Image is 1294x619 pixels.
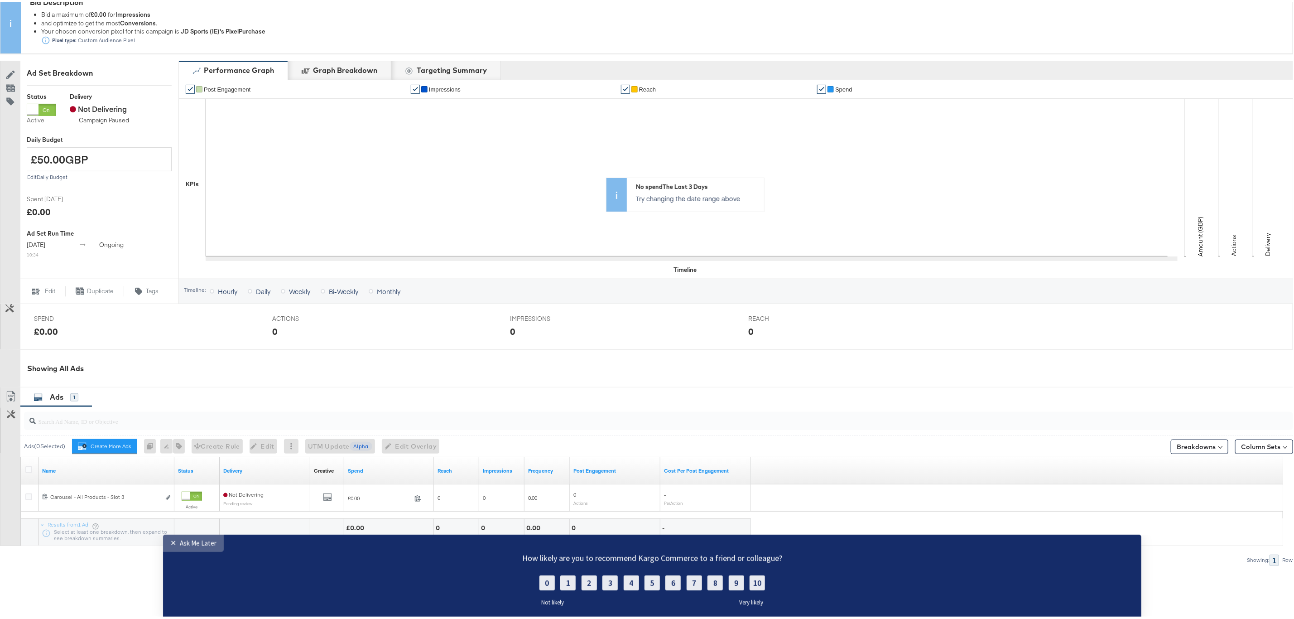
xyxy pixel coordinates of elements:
a: ✔ [817,82,826,92]
label: 2 [582,41,597,56]
span: Tags [146,285,159,293]
div: Performance Graph [204,63,274,73]
div: 0 [436,522,443,530]
span: £0.00 [348,493,411,499]
div: Status [27,90,56,99]
span: ACTIONS [272,312,340,321]
span: [DATE] [27,238,45,247]
div: 1 [70,391,78,399]
sub: 10:34 [27,249,38,256]
span: Ads [50,390,63,399]
span: Duplicate [87,285,114,293]
span: 0 [483,492,486,499]
div: Custom Audience Pixel [50,35,135,41]
div: Edit Daily Budget [27,172,172,178]
p: Try changing the date range above [636,192,760,201]
span: - [664,489,666,496]
label: Daily Budget [27,133,172,142]
div: Timeline: [183,285,206,291]
label: 6 [665,41,681,56]
div: £0.00 [346,522,367,530]
span: Hourly [218,285,237,294]
span: 0 [438,492,440,499]
div: How likely are you to recommend Kargo Commerce to a friend or colleague? [494,18,811,29]
label: 1 [560,41,576,56]
div: Creative [314,465,334,472]
div: Your chosen conversion pixel for this campaign is [41,25,1288,43]
sub: Per Action [664,498,683,503]
span: SPEND [34,312,102,321]
strong: Impressions [115,9,150,17]
a: The number of times your ad was served. On mobile apps an ad is counted as served the first time ... [483,465,521,472]
div: 0 [481,522,488,530]
div: Showing All Ads [27,361,1293,372]
button: Breakdowns [1171,437,1228,452]
div: Carousel - All Products - Slot 3 [50,491,160,498]
div: 0.00 [526,522,543,530]
span: REACH [748,312,816,321]
input: Search Ad Name, ID or Objective [36,406,1173,424]
span: Edit [45,285,55,293]
label: 7 [687,41,702,56]
a: Shows the current state of your Ad. [178,465,216,472]
strong: Conversions [120,17,156,25]
div: £0.00 [27,203,51,216]
sub: Pending review [223,498,252,504]
a: Ad Name. [42,465,171,472]
label: Very likely [739,64,770,72]
span: Impressions [429,84,461,91]
span: Not Delivering [70,102,127,111]
button: Create More Ads [72,437,137,451]
label: 10 [750,41,765,56]
a: Shows the creative associated with your ad. [314,465,334,472]
span: Daily [256,285,270,294]
button: Duplicate [65,284,124,295]
div: Ask Me Later [180,4,216,13]
a: The number of actions related to your Page's posts as a result of your ad. [573,465,657,472]
span: Weekly [289,285,310,294]
div: Bid a maximum of for [41,9,1288,17]
sub: Actions [573,498,588,503]
div: Ads ( 0 Selected) [24,440,65,448]
span: Monthly [377,285,400,294]
div: ✕ [170,4,180,13]
div: Graph Breakdown [313,63,377,73]
div: 0 [572,522,578,530]
label: Active [182,502,202,508]
strong: £0.00 [91,9,106,17]
button: Tags [124,284,169,295]
a: The number of people your ad was served to. [438,465,476,472]
a: The average number of times your ad was served to each person. [528,465,566,472]
div: Ad Set Breakdown [27,66,172,76]
label: 9 [729,41,744,56]
a: The total amount spent to date. [348,465,430,472]
label: 4 [624,41,639,56]
div: Targeting Summary [417,63,487,73]
div: Ad Set Run Time [27,227,172,236]
span: Post Engagement [204,84,250,91]
a: Reflects the ability of your Ad to achieve delivery. [223,465,307,472]
span: ongoing [99,238,124,247]
span: 0.00 [528,492,537,499]
a: ✔ [621,82,630,92]
a: The average cost per action related to your Page's posts as a result of your ad. [664,465,747,472]
div: - [662,522,667,530]
span: Reach [639,84,656,91]
span: 0 [573,489,576,496]
label: 5 [645,41,660,56]
a: ✔ [411,82,420,92]
div: 0 [748,323,754,336]
button: Edit [20,284,65,295]
div: Delivery [70,90,138,99]
label: Not likely [534,64,564,72]
a: ✔ [186,82,195,92]
span: IMPRESSIONS [510,312,578,321]
span: Spend [835,84,852,91]
strong: JD Sports (IE)'s Pixel Purchase [181,25,265,34]
span: Bi-Weekly [329,285,358,294]
div: No spend The Last 3 Days [636,180,760,189]
button: Column Sets [1235,437,1293,452]
sub: Campaign Paused [79,114,129,122]
div: £0.00 [34,323,58,336]
span: Not Delivering [223,489,264,496]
